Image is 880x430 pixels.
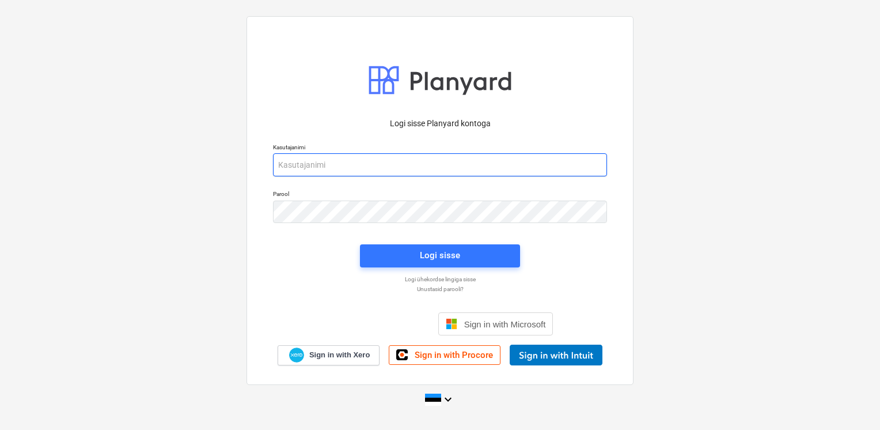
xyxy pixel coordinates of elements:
p: Parool [273,190,607,200]
span: Sign in with Microsoft [464,319,546,329]
a: Sign in with Procore [389,345,500,365]
img: Xero logo [289,348,304,363]
p: Kasutajanimi [273,144,607,153]
iframe: Sign in with Google Button [321,311,435,337]
img: Microsoft logo [446,318,457,330]
span: Sign in with Xero [309,350,370,360]
span: Sign in with Procore [415,350,493,360]
i: keyboard_arrow_down [441,393,455,406]
a: Logi ühekordse lingiga sisse [267,276,613,283]
button: Logi sisse [360,244,520,267]
p: Logi sisse Planyard kontoga [273,118,607,130]
input: Kasutajanimi [273,153,607,176]
a: Unustasid parooli? [267,285,613,293]
div: Logi sisse [420,248,460,263]
a: Sign in with Xero [278,345,380,365]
